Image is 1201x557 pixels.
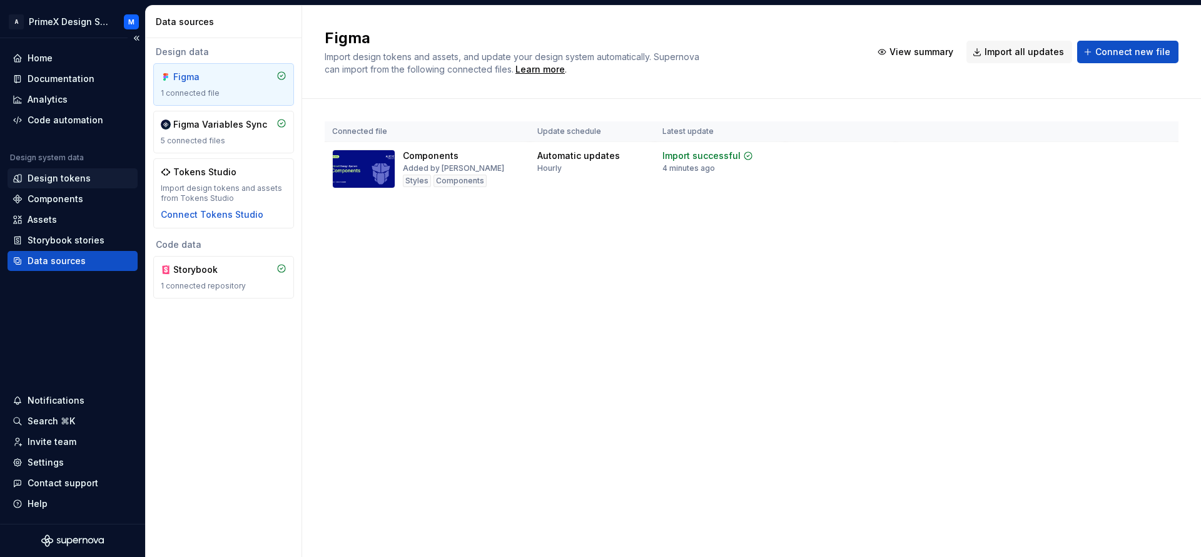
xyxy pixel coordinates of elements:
div: M [128,17,134,27]
button: APrimeX Design SystemM [3,8,143,35]
th: Connected file [325,121,530,142]
div: PrimeX Design System [29,16,109,28]
div: Design tokens [28,172,91,185]
span: Import all updates [985,46,1064,58]
a: Analytics [8,89,138,110]
div: A [9,14,24,29]
button: Connect new file [1077,41,1178,63]
div: Settings [28,456,64,469]
div: Tokens Studio [173,166,236,178]
h2: Figma [325,28,856,48]
div: Data sources [28,255,86,267]
span: Connect new file [1095,46,1170,58]
div: Components [403,150,459,162]
svg: Supernova Logo [41,534,104,547]
div: Search ⌘K [28,415,75,427]
button: Connect Tokens Studio [161,208,263,221]
button: View summary [871,41,961,63]
div: Storybook [173,263,233,276]
div: Figma [173,71,233,83]
a: Settings [8,452,138,473]
div: Code automation [28,114,103,126]
div: Components [433,175,487,187]
button: Collapse sidebar [128,29,145,47]
button: Import all updates [966,41,1072,63]
span: Import design tokens and assets, and update your design system automatically. Supernova can impor... [325,51,702,74]
button: Notifications [8,391,138,411]
div: 1 connected repository [161,281,286,291]
div: 5 connected files [161,136,286,146]
div: Styles [403,175,431,187]
a: Learn more [515,63,565,76]
a: Figma Variables Sync5 connected files [153,111,294,153]
span: View summary [889,46,953,58]
a: Storybook stories [8,230,138,250]
div: 4 minutes ago [662,163,715,173]
div: Components [28,193,83,205]
a: Tokens StudioImport design tokens and assets from Tokens StudioConnect Tokens Studio [153,158,294,228]
button: Help [8,494,138,514]
div: Contact support [28,477,98,489]
div: Assets [28,213,57,226]
div: Notifications [28,394,84,407]
div: Storybook stories [28,234,104,247]
div: Invite team [28,436,76,448]
a: Assets [8,210,138,230]
span: . [514,65,567,74]
div: 1 connected file [161,88,286,98]
th: Update schedule [530,121,655,142]
a: Components [8,189,138,209]
div: Help [28,498,48,510]
button: Contact support [8,473,138,493]
th: Latest update [655,121,785,142]
a: Documentation [8,69,138,89]
a: Data sources [8,251,138,271]
div: Data sources [156,16,296,28]
div: Documentation [28,73,94,85]
a: Storybook1 connected repository [153,256,294,299]
div: Automatic updates [537,150,620,162]
a: Invite team [8,432,138,452]
div: Import successful [662,150,741,162]
div: Figma Variables Sync [173,118,267,131]
button: Search ⌘K [8,411,138,431]
a: Figma1 connected file [153,63,294,106]
div: Analytics [28,93,68,106]
a: Code automation [8,110,138,130]
a: Design tokens [8,168,138,188]
div: Home [28,52,53,64]
div: Import design tokens and assets from Tokens Studio [161,183,286,203]
div: Code data [153,238,294,251]
div: Design system data [10,153,84,163]
a: Home [8,48,138,68]
div: Added by [PERSON_NAME] [403,163,504,173]
div: Design data [153,46,294,58]
div: Hourly [537,163,562,173]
